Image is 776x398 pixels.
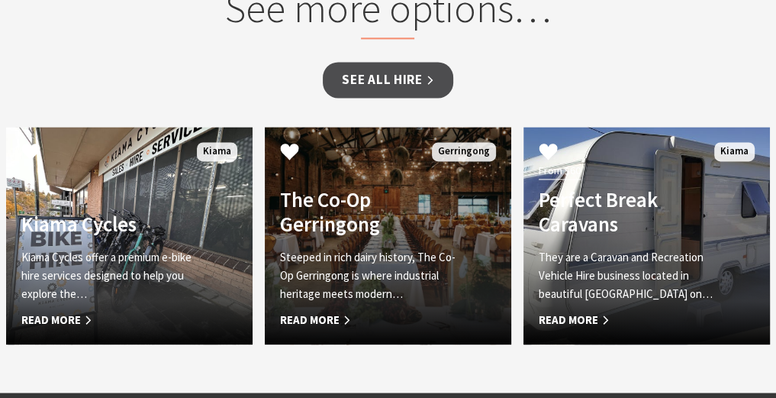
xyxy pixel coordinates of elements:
[265,127,511,345] a: The Co-Op Gerringong Steeped in rich dairy history, The Co-Op Gerringong is where industrial heri...
[539,248,718,303] p: They are a Caravan and Recreation Vehicle Hire business located in beautiful [GEOGRAPHIC_DATA] on…
[523,127,770,345] a: From $60 Perfect Break Caravans They are a Caravan and Recreation Vehicle Hire business located i...
[714,142,755,161] span: Kiama
[6,127,253,345] a: Kiama Cycles Kiama Cycles offer a premium e-bike hire services designed to help you explore the… ...
[265,127,314,179] button: Click to Favourite The Co-Op Gerringong
[280,311,459,329] span: Read More
[197,142,237,161] span: Kiama
[21,311,201,329] span: Read More
[6,127,56,179] button: Click to Favourite Kiama Cycles
[21,212,201,236] h4: Kiama Cycles
[432,142,496,161] span: Gerringong
[323,62,452,98] a: See all Hire
[280,248,459,303] p: Steeped in rich dairy history, The Co-Op Gerringong is where industrial heritage meets modern…
[523,127,573,179] button: Click to Favourite Perfect Break Caravans
[21,248,201,303] p: Kiama Cycles offer a premium e-bike hire services designed to help you explore the…
[539,187,718,237] h4: Perfect Break Caravans
[280,187,459,237] h4: The Co-Op Gerringong
[539,311,718,329] span: Read More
